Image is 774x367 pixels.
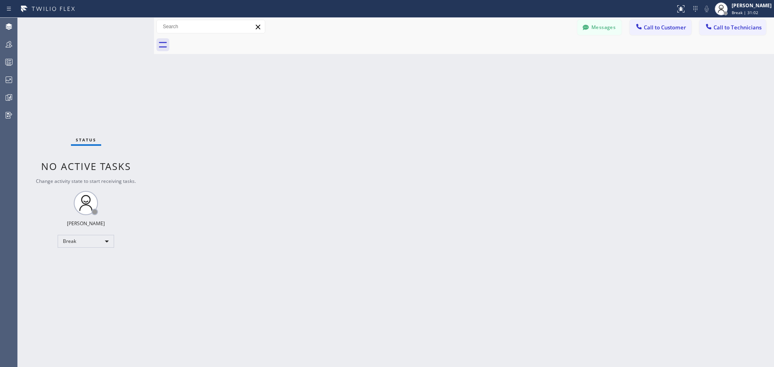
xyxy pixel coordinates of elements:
[630,20,691,35] button: Call to Customer
[577,20,622,35] button: Messages
[699,20,766,35] button: Call to Technicians
[644,24,686,31] span: Call to Customer
[714,24,762,31] span: Call to Technicians
[732,2,772,9] div: [PERSON_NAME]
[36,178,136,185] span: Change activity state to start receiving tasks.
[157,20,265,33] input: Search
[67,220,105,227] div: [PERSON_NAME]
[76,137,96,143] span: Status
[58,235,114,248] div: Break
[701,3,712,15] button: Mute
[732,10,758,15] span: Break | 31:02
[41,160,131,173] span: No active tasks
